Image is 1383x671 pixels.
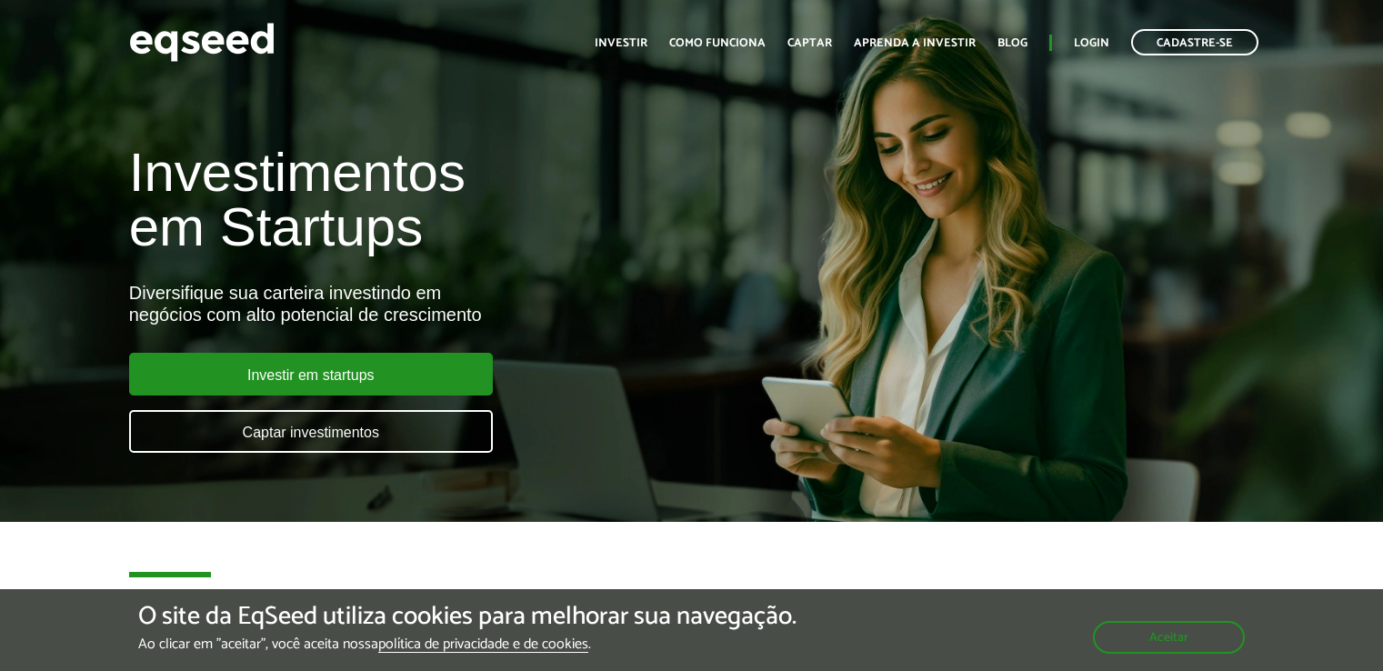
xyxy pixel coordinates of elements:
button: Aceitar [1093,621,1245,654]
a: Captar [787,37,832,49]
a: Aprenda a investir [854,37,976,49]
p: Ao clicar em "aceitar", você aceita nossa . [138,636,797,653]
a: Investir em startups [129,353,493,396]
h1: Investimentos em Startups [129,145,794,255]
h5: O site da EqSeed utiliza cookies para melhorar sua navegação. [138,603,797,631]
a: Cadastre-se [1131,29,1258,55]
a: Captar investimentos [129,410,493,453]
a: Como funciona [669,37,766,49]
img: EqSeed [129,18,275,66]
a: Login [1074,37,1109,49]
a: Investir [595,37,647,49]
a: política de privacidade e de cookies [378,637,588,653]
div: Diversifique sua carteira investindo em negócios com alto potencial de crescimento [129,282,794,325]
a: Blog [997,37,1027,49]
